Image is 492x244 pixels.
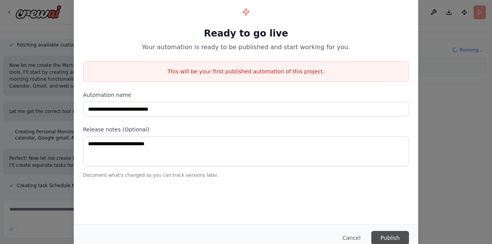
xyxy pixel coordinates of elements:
p: Document what's changed so you can track versions later. [83,172,409,178]
label: Release notes (Optional) [83,126,409,133]
p: This will be your first published automation of this project. [83,68,409,75]
label: Automation name [83,91,409,99]
p: Your automation is ready to be published and start working for you. [83,43,409,52]
h1: Ready to go live [83,27,409,40]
